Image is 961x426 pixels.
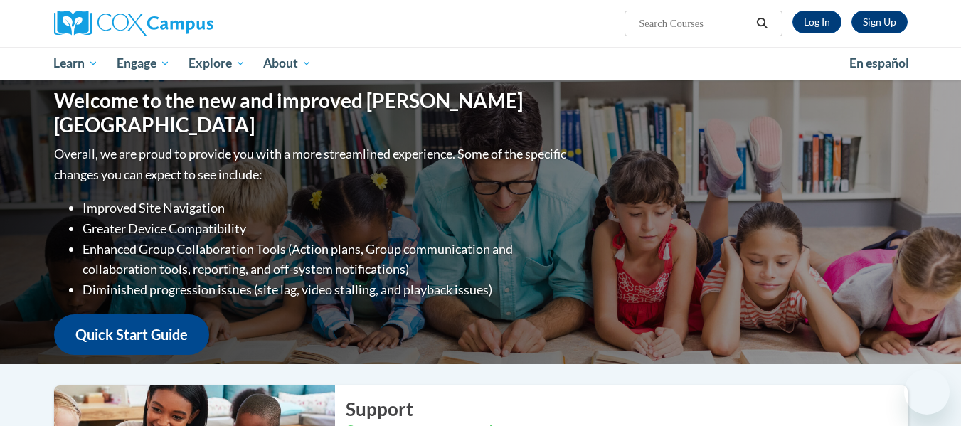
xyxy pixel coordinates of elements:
[840,48,918,78] a: En español
[83,198,570,218] li: Improved Site Navigation
[45,47,108,80] a: Learn
[117,55,170,72] span: Engage
[637,15,751,32] input: Search Courses
[54,144,570,185] p: Overall, we are proud to provide you with a more streamlined experience. Some of the specific cha...
[179,47,255,80] a: Explore
[189,55,245,72] span: Explore
[54,89,570,137] h1: Welcome to the new and improved [PERSON_NAME][GEOGRAPHIC_DATA]
[254,47,321,80] a: About
[849,55,909,70] span: En español
[904,369,950,415] iframe: Button to launch messaging window
[346,396,908,422] h2: Support
[263,55,312,72] span: About
[751,15,772,32] button: Search
[83,239,570,280] li: Enhanced Group Collaboration Tools (Action plans, Group communication and collaboration tools, re...
[83,279,570,300] li: Diminished progression issues (site lag, video stalling, and playback issues)
[54,314,209,355] a: Quick Start Guide
[54,11,213,36] img: Cox Campus
[792,11,841,33] a: Log In
[33,47,929,80] div: Main menu
[851,11,908,33] a: Register
[53,55,98,72] span: Learn
[54,11,324,36] a: Cox Campus
[107,47,179,80] a: Engage
[83,218,570,239] li: Greater Device Compatibility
